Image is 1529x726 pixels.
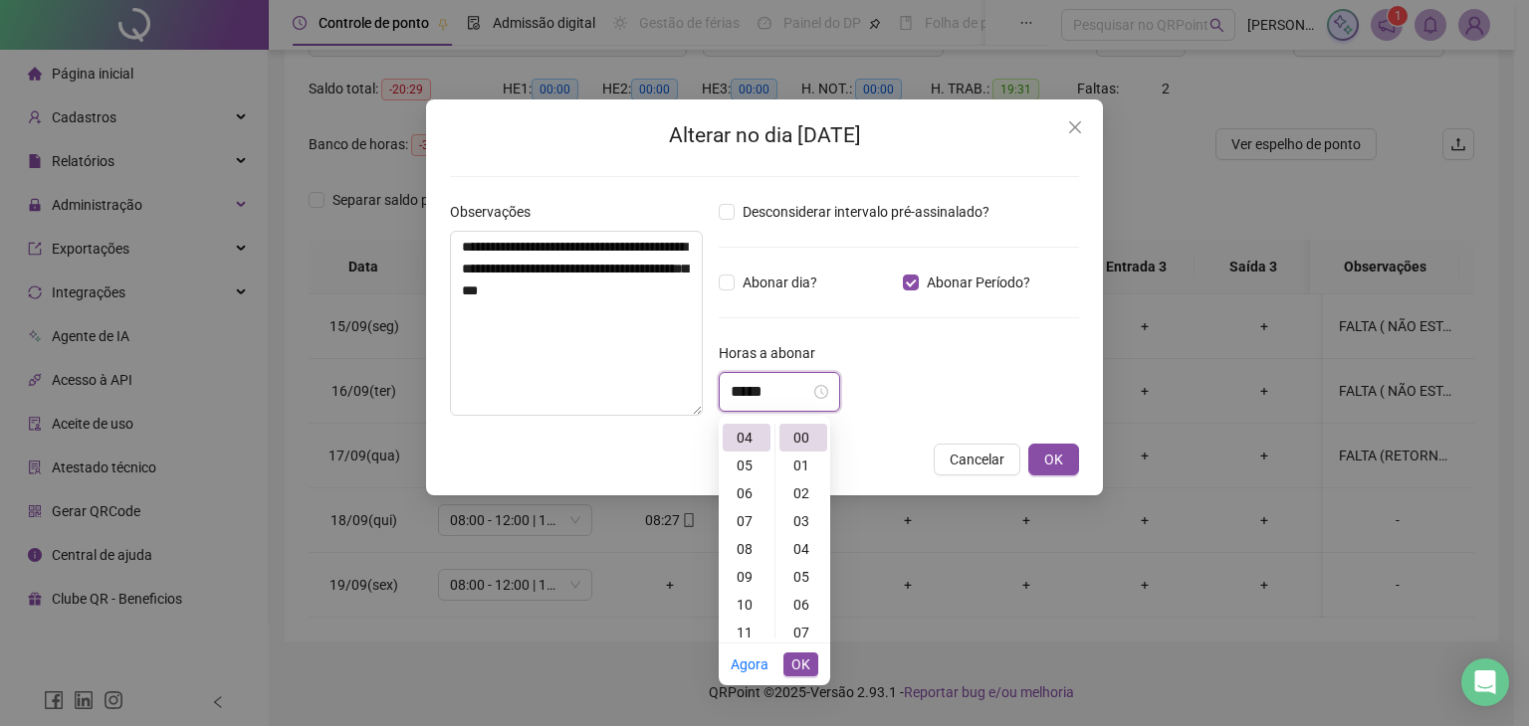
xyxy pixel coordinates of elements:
[779,507,827,535] div: 03
[723,535,770,563] div: 08
[779,479,827,507] div: 02
[783,652,818,676] button: OK
[779,619,827,646] div: 07
[1044,449,1063,470] span: OK
[723,452,770,479] div: 05
[779,535,827,563] div: 04
[723,591,770,619] div: 10
[735,272,825,293] span: Abonar dia?
[735,201,997,223] span: Desconsiderar intervalo pré-assinalado?
[1028,444,1079,475] button: OK
[791,653,810,675] span: OK
[1461,658,1509,706] div: Open Intercom Messenger
[719,342,828,364] label: Horas a abonar
[723,563,770,591] div: 09
[779,563,827,591] div: 05
[934,444,1020,475] button: Cancelar
[1059,111,1091,143] button: Close
[779,452,827,479] div: 01
[723,507,770,535] div: 07
[779,424,827,452] div: 00
[950,449,1004,470] span: Cancelar
[450,201,544,223] label: Observações
[779,591,827,619] div: 06
[723,424,770,452] div: 04
[919,272,1038,293] span: Abonar Período?
[723,619,770,646] div: 11
[723,479,770,507] div: 06
[450,119,1079,152] h2: Alterar no dia [DATE]
[731,656,768,672] a: Agora
[1067,119,1083,135] span: close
